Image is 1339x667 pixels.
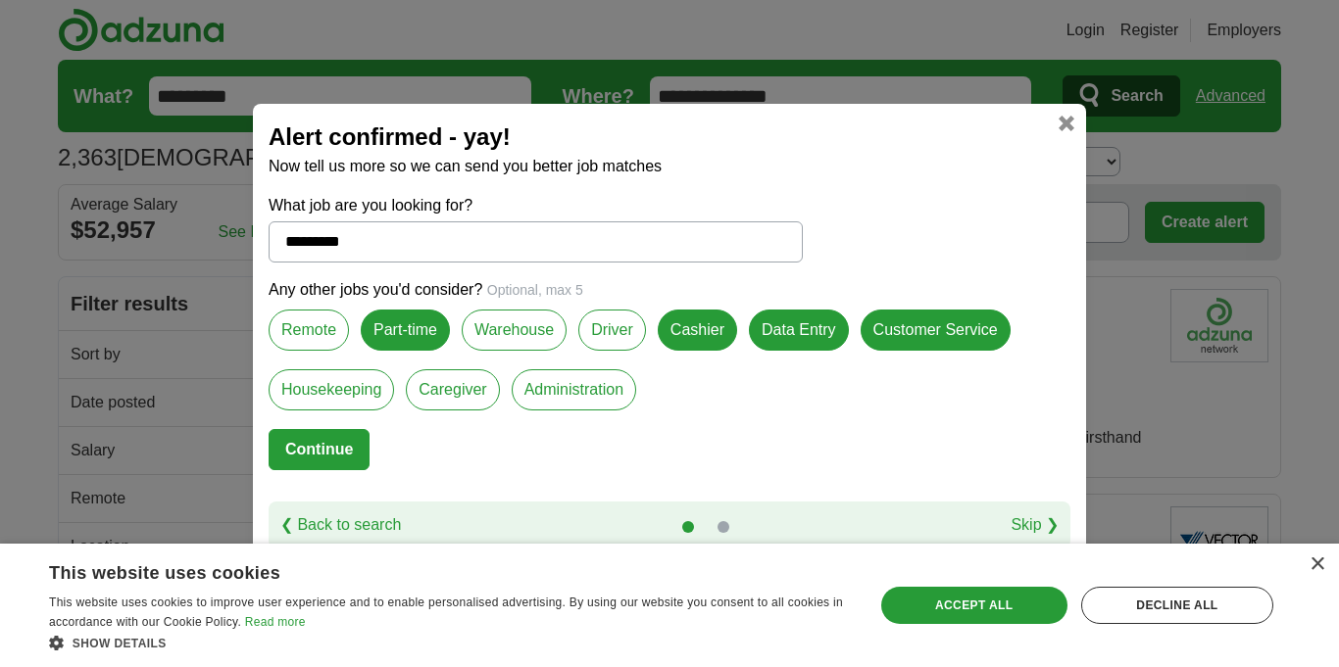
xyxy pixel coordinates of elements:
[269,278,1070,302] p: Any other jobs you'd consider?
[361,310,450,351] label: Part-time
[578,310,646,351] label: Driver
[269,429,370,470] button: Continue
[269,194,803,217] label: What job are you looking for?
[269,310,349,351] label: Remote
[861,310,1011,351] label: Customer Service
[512,369,636,410] label: Administration
[269,119,1070,155] h2: Alert confirmed - yay!
[280,513,401,537] a: ❮ Back to search
[1011,513,1059,537] a: Skip ❯
[1081,587,1273,624] div: Decline all
[406,369,499,410] label: Caregiver
[73,637,167,650] span: Show details
[1310,557,1324,572] div: Close
[269,369,394,410] label: Housekeeping
[245,615,306,629] a: Read more, opens a new window
[49,596,843,629] span: This website uses cookies to improve user experience and to enable personalised advertising. By u...
[658,310,737,351] label: Cashier
[462,310,567,351] label: Warehouse
[749,310,849,351] label: Data Entry
[49,555,800,585] div: This website uses cookies
[487,282,583,298] span: Optional, max 5
[881,587,1067,624] div: Accept all
[49,633,849,652] div: Show details
[269,155,1070,178] p: Now tell us more so we can send you better job matches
